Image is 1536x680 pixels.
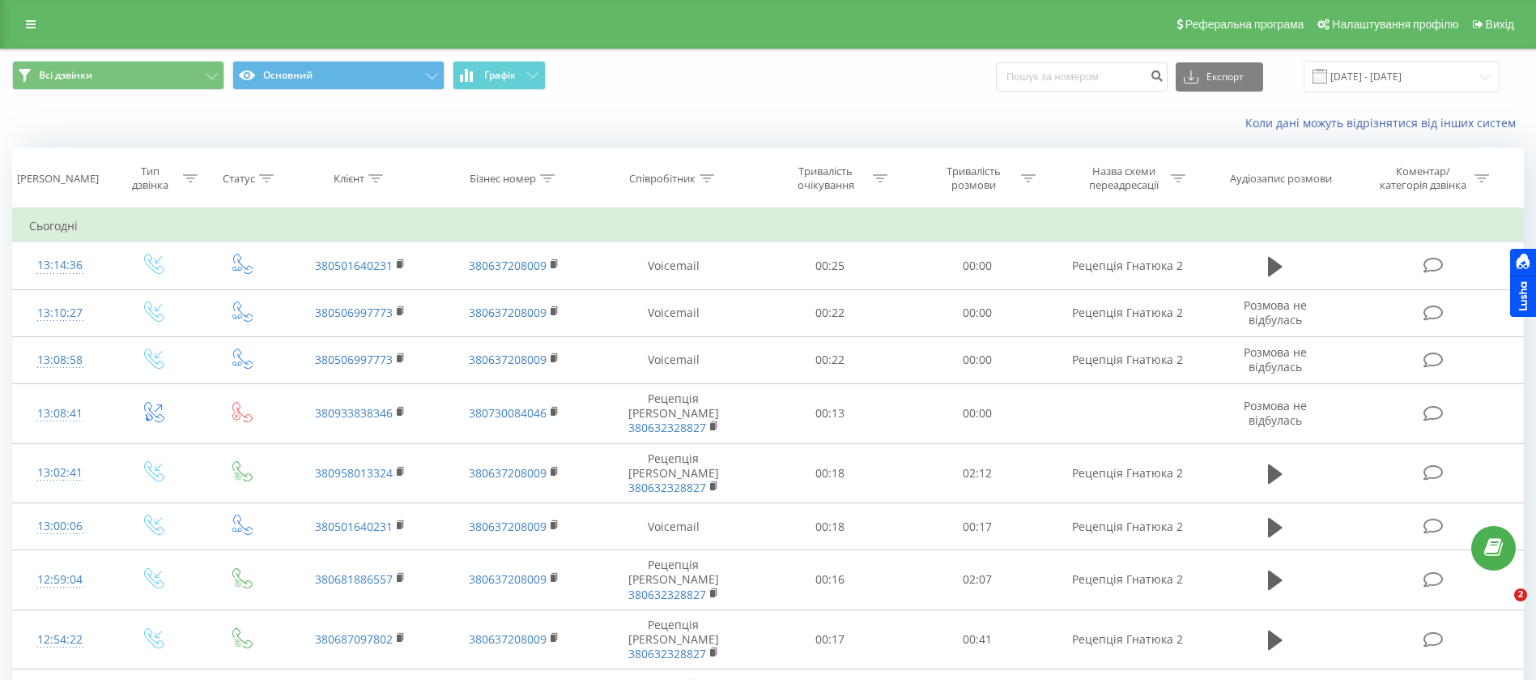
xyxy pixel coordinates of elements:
[1051,289,1204,336] td: Рецепція Гнатюка 2
[904,443,1051,503] td: 02:12
[469,352,547,367] a: 380637208009
[996,62,1168,92] input: Пошук за номером
[315,305,393,320] a: 380506997773
[29,344,91,376] div: 13:08:58
[756,289,904,336] td: 00:22
[29,398,91,430] div: 13:08:41
[121,165,179,192] div: Тип дзвінка
[904,289,1051,336] td: 00:00
[1230,172,1332,186] div: Аудіозапис розмови
[1051,503,1204,550] td: Рецепція Гнатюка 2
[484,70,516,81] span: Графік
[756,609,904,669] td: 00:17
[12,61,224,90] button: Всі дзвінки
[628,646,706,661] a: 380632328827
[29,297,91,329] div: 13:10:27
[629,172,696,186] div: Співробітник
[591,289,756,336] td: Voicemail
[453,61,546,90] button: Графік
[904,609,1051,669] td: 00:41
[1486,18,1514,31] span: Вихід
[1051,242,1204,289] td: Рецепція Гнатюка 2
[904,550,1051,610] td: 02:07
[232,61,445,90] button: Основний
[29,250,91,281] div: 13:14:36
[469,258,547,273] a: 380637208009
[469,465,547,481] a: 380637208009
[1176,62,1263,92] button: Експорт
[1051,336,1204,383] td: Рецепція Гнатюка 2
[315,352,393,367] a: 380506997773
[315,631,393,647] a: 380687097802
[591,609,756,669] td: Рецепція [PERSON_NAME]
[756,383,904,443] td: 00:13
[470,172,536,186] div: Бізнес номер
[1514,588,1527,601] span: 2
[469,631,547,647] a: 380637208009
[1481,588,1520,627] iframe: Intercom live chat
[29,511,91,542] div: 13:00:06
[469,305,547,320] a: 380637208009
[29,564,91,596] div: 12:59:04
[39,69,92,82] span: Всі дзвінки
[1051,443,1204,503] td: Рецепція Гнатюка 2
[1051,609,1204,669] td: Рецепція Гнатюка 2
[223,172,255,186] div: Статус
[1244,398,1307,428] span: Розмова не відбулась
[1244,344,1307,374] span: Розмова не відбулась
[1245,115,1524,130] a: Коли дані можуть відрізнятися вiд інших систем
[930,165,1017,192] div: Тривалість розмови
[29,457,91,489] div: 13:02:41
[315,405,393,421] a: 380933838346
[315,571,393,587] a: 380681886557
[1051,550,1204,610] td: Рецепція Гнатюка 2
[29,624,91,656] div: 12:54:22
[782,165,869,192] div: Тривалість очікування
[334,172,364,186] div: Клієнт
[756,242,904,289] td: 00:25
[13,210,1524,242] td: Сьогодні
[1080,165,1167,192] div: Назва схеми переадресації
[1244,297,1307,327] span: Розмова не відбулась
[756,503,904,550] td: 00:18
[591,336,756,383] td: Voicemail
[591,383,756,443] td: Рецепція [PERSON_NAME]
[628,587,706,602] a: 380632328827
[315,519,393,534] a: 380501640231
[591,503,756,550] td: Voicemail
[756,336,904,383] td: 00:22
[628,420,706,435] a: 380632328827
[904,383,1051,443] td: 00:00
[756,550,904,610] td: 00:16
[591,443,756,503] td: Рецепція [PERSON_NAME]
[469,519,547,534] a: 380637208009
[469,405,547,421] a: 380730084046
[1376,165,1470,192] div: Коментар/категорія дзвінка
[904,336,1051,383] td: 00:00
[1332,18,1458,31] span: Налаштування профілю
[315,465,393,481] a: 380958013324
[469,571,547,587] a: 380637208009
[591,242,756,289] td: Voicemail
[756,443,904,503] td: 00:18
[591,550,756,610] td: Рецепція [PERSON_NAME]
[17,172,99,186] div: [PERSON_NAME]
[628,480,706,495] a: 380632328827
[904,503,1051,550] td: 00:17
[1185,18,1304,31] span: Реферальна програма
[904,242,1051,289] td: 00:00
[315,258,393,273] a: 380501640231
